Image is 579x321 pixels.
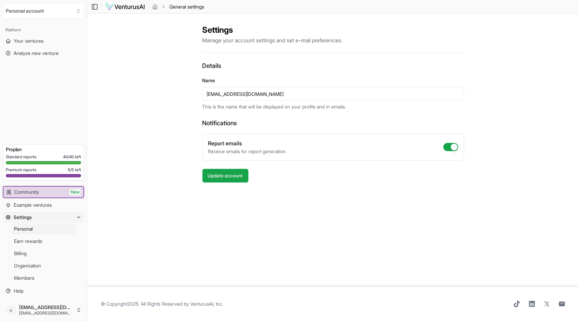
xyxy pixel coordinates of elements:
[105,3,145,11] img: logo
[19,310,73,316] span: [EMAIL_ADDRESS][DOMAIN_NAME]
[202,87,464,101] input: Your name
[14,214,32,221] span: Settings
[14,225,33,232] span: Personal
[3,3,84,19] button: Select an organization
[3,212,84,223] button: Settings
[202,61,464,71] h3: Details
[14,250,27,257] span: Billing
[14,38,44,44] span: Your ventures
[14,288,24,294] span: Help
[11,236,76,247] a: Earn rewards
[11,260,76,271] a: Organization
[11,248,76,259] a: Billing
[14,50,59,57] span: Analyze new venture
[208,148,287,155] p: Receive emails for report generation.
[14,202,52,208] span: Example ventures
[190,301,222,307] a: VenturusAI, Inc
[3,187,83,198] a: CommunityNew
[14,275,34,281] span: Members
[14,238,42,245] span: Earn rewards
[208,140,242,147] label: Report emails
[169,3,204,10] span: General settings
[3,48,84,59] a: Analyze new venture
[11,273,76,283] a: Members
[3,25,84,35] div: Platform
[68,167,81,173] span: 5 / 5 left
[6,167,36,173] span: Premium reports
[63,154,81,160] span: 40 / 40 left
[5,305,16,316] span: v
[6,146,81,153] h3: Pro plan
[3,200,84,210] a: Example ventures
[202,36,464,44] p: Manage your account settings and set e-mail preferences.
[202,103,464,110] p: This is the name that will be displayed on your profile and in emails.
[3,302,84,318] button: v[EMAIL_ADDRESS][DOMAIN_NAME][EMAIL_ADDRESS][DOMAIN_NAME]
[202,77,215,83] label: Name
[19,304,73,310] span: [EMAIL_ADDRESS][DOMAIN_NAME]
[3,35,84,46] a: Your ventures
[11,223,76,234] a: Personal
[101,301,223,307] span: © Copyright 2025 . All Rights Reserved by .
[70,189,81,195] span: New
[152,3,204,10] nav: breadcrumb
[202,169,248,183] button: Update account
[14,189,39,195] span: Community
[6,154,36,160] span: Standard reports
[202,118,464,128] h3: Notifications
[14,262,41,269] span: Organization
[202,25,464,35] h2: Settings
[3,286,84,296] a: Help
